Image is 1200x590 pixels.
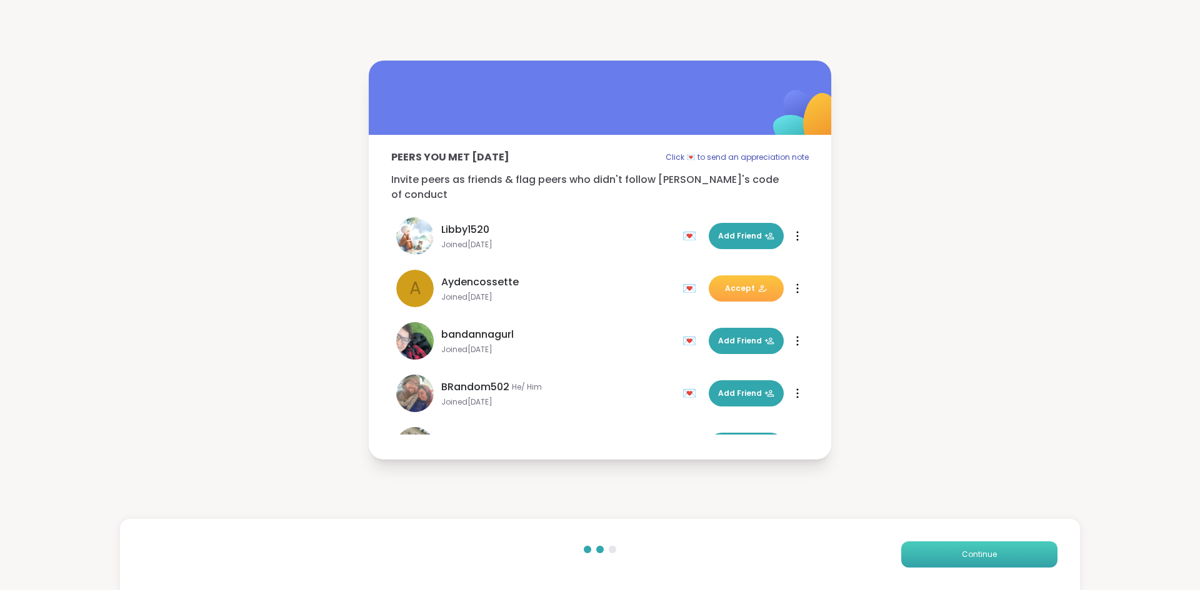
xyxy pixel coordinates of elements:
[409,275,421,302] span: A
[709,328,784,354] button: Add Friend
[682,278,701,298] div: 💌
[709,380,784,406] button: Add Friend
[441,222,489,237] span: Libby1520
[718,335,774,347] span: Add Friend
[709,223,784,249] button: Add Friend
[512,382,542,392] span: He/ Him
[441,432,479,447] span: Amie89
[709,433,784,459] button: Add Friend
[441,240,675,250] span: Joined [DATE]
[709,275,784,302] button: Accept
[441,275,519,290] span: Aydencossette
[901,541,1057,568] button: Continue
[441,345,675,355] span: Joined [DATE]
[962,549,997,560] span: Continue
[441,380,509,395] span: BRandom502
[441,292,675,302] span: Joined [DATE]
[441,327,514,342] span: bandannagurl
[744,57,868,182] img: ShareWell Logomark
[441,397,675,407] span: Joined [DATE]
[682,383,701,403] div: 💌
[396,322,434,360] img: bandannagurl
[391,150,509,165] p: Peers you met [DATE]
[725,283,767,294] span: Accept
[666,150,809,165] p: Click 💌 to send an appreciation note
[391,172,809,202] p: Invite peers as friends & flag peers who didn't follow [PERSON_NAME]'s code of conduct
[682,226,701,246] div: 💌
[718,388,774,399] span: Add Friend
[396,375,434,412] img: BRandom502
[396,217,434,255] img: Libby1520
[718,230,774,242] span: Add Friend
[682,331,701,351] div: 💌
[396,427,434,465] img: Amie89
